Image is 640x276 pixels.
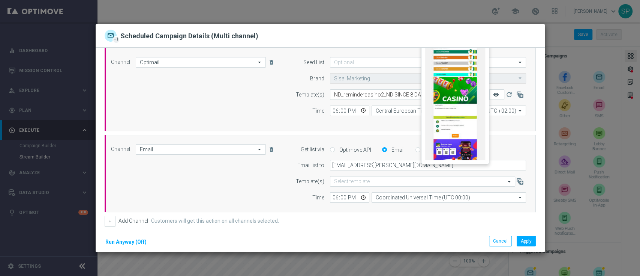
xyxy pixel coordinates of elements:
label: Email [390,146,405,153]
i: arrow_drop_down [516,57,524,67]
label: Template(s) [296,92,324,98]
button: remove_red_eye [489,89,504,100]
input: Select channel [136,57,266,68]
i: remove_red_eye [493,92,499,98]
button: Cancel [489,236,512,246]
button: delete_forever [268,145,277,154]
label: Time [312,195,324,201]
i: delete_forever [268,146,274,152]
input: Select time zone [372,106,526,116]
input: Optional [330,57,526,68]
button: Run Anyway (Off) [105,237,147,247]
label: Email list to [297,162,324,169]
label: Channel [111,59,130,65]
button: delete_forever [268,58,277,67]
i: delete_forever [268,59,274,65]
input: Select time zone [372,192,526,203]
div: +1 [112,36,120,44]
label: Add Channel [118,218,148,224]
label: Channel [111,146,130,152]
input: Select channel [136,144,266,155]
img: 35461.jpeg [425,40,485,160]
label: Brand [310,75,324,82]
label: Template(s) [296,178,324,185]
label: Optimove API [337,146,371,153]
h2: Scheduled Campaign Details (Multi channel) [120,32,258,42]
label: Get list via [301,146,324,153]
input: Enter email address, use comma to separate multiple Emails [330,160,526,170]
button: + [105,216,115,226]
label: Time [312,108,324,114]
button: refresh [504,89,515,100]
label: Seed List [303,59,324,66]
i: arrow_drop_down [256,145,264,154]
label: Customers will get this action on all channels selected. [151,218,279,224]
i: arrow_drop_down [516,74,524,83]
ng-select: ND_remindercasino2_ND SINCE 8 DAYS_ 0107-Ricorrente [330,89,489,100]
button: Apply [517,236,536,246]
i: refresh [505,91,513,98]
i: arrow_drop_down [516,106,524,116]
i: arrow_drop_down [516,193,524,202]
i: arrow_drop_down [256,57,264,67]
